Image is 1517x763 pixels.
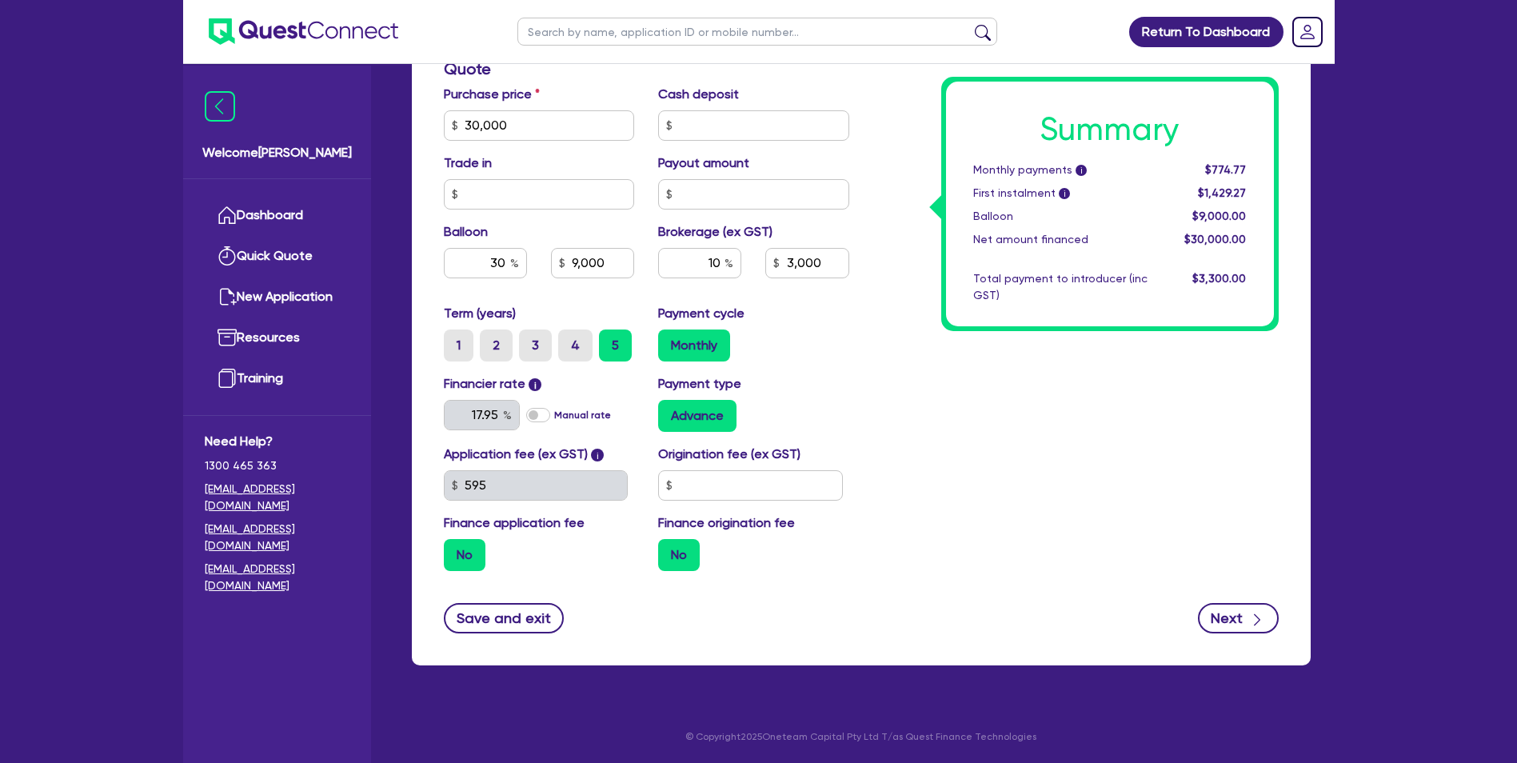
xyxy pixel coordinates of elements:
[517,18,997,46] input: Search by name, application ID or mobile number...
[1129,17,1283,47] a: Return To Dashboard
[202,143,352,162] span: Welcome [PERSON_NAME]
[444,330,473,362] label: 1
[658,85,739,104] label: Cash deposit
[973,110,1247,149] h1: Summary
[529,378,541,391] span: i
[1287,11,1328,53] a: Dropdown toggle
[205,236,349,277] a: Quick Quote
[961,185,1160,202] div: First instalment
[1192,210,1246,222] span: $9,000.00
[1076,166,1087,177] span: i
[205,561,349,594] a: [EMAIL_ADDRESS][DOMAIN_NAME]
[1059,189,1070,200] span: i
[205,432,349,451] span: Need Help?
[591,449,604,461] span: i
[1205,163,1246,176] span: $774.77
[961,162,1160,178] div: Monthly payments
[444,374,542,393] label: Financier rate
[205,358,349,399] a: Training
[444,85,540,104] label: Purchase price
[599,330,632,362] label: 5
[444,539,485,571] label: No
[519,330,552,362] label: 3
[658,400,737,432] label: Advance
[1184,233,1246,246] span: $30,000.00
[444,445,588,464] label: Application fee (ex GST)
[1198,603,1279,633] button: Next
[558,330,593,362] label: 4
[205,318,349,358] a: Resources
[218,287,237,306] img: new-application
[218,246,237,266] img: quick-quote
[658,330,730,362] label: Monthly
[658,539,700,571] label: No
[658,374,741,393] label: Payment type
[444,603,565,633] button: Save and exit
[218,328,237,347] img: resources
[401,729,1322,744] p: © Copyright 2025 Oneteam Capital Pty Ltd T/as Quest Finance Technologies
[961,231,1160,248] div: Net amount financed
[444,154,492,173] label: Trade in
[444,59,849,78] h3: Quote
[658,154,749,173] label: Payout amount
[209,18,398,45] img: quest-connect-logo-blue
[554,408,611,422] label: Manual rate
[658,222,772,242] label: Brokerage (ex GST)
[480,330,513,362] label: 2
[205,277,349,318] a: New Application
[1198,186,1246,199] span: $1,429.27
[444,222,488,242] label: Balloon
[218,369,237,388] img: training
[444,513,585,533] label: Finance application fee
[205,195,349,236] a: Dashboard
[205,521,349,554] a: [EMAIL_ADDRESS][DOMAIN_NAME]
[205,91,235,122] img: icon-menu-close
[658,445,800,464] label: Origination fee (ex GST)
[961,270,1160,304] div: Total payment to introducer (inc GST)
[961,208,1160,225] div: Balloon
[205,457,349,474] span: 1300 465 363
[205,481,349,514] a: [EMAIL_ADDRESS][DOMAIN_NAME]
[658,304,745,323] label: Payment cycle
[444,304,516,323] label: Term (years)
[1192,272,1246,285] span: $3,300.00
[658,513,795,533] label: Finance origination fee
